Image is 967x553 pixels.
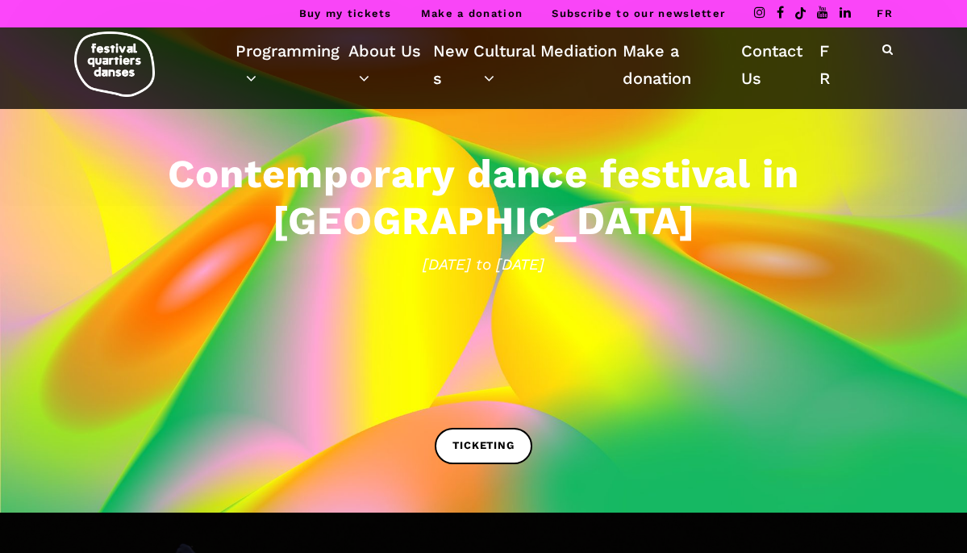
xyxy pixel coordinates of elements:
h3: Contemporary dance festival in [GEOGRAPHIC_DATA] [16,149,951,245]
a: Make a donation [421,7,523,19]
a: Subscribe to our newsletter [552,7,725,19]
a: FR [819,37,838,92]
a: TICKETING [435,428,531,464]
img: logo-fqd-med [74,31,155,97]
a: Contact Us [741,37,820,92]
a: Buy my tickets [299,7,392,19]
a: Programming [235,37,348,92]
a: Make a donation [623,37,741,92]
a: Cultural Mediation [473,37,623,92]
span: TICKETING [452,438,514,455]
a: News [433,37,473,92]
a: About Us [348,37,433,92]
a: FR [877,7,893,19]
span: [DATE] to [DATE] [16,253,951,277]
